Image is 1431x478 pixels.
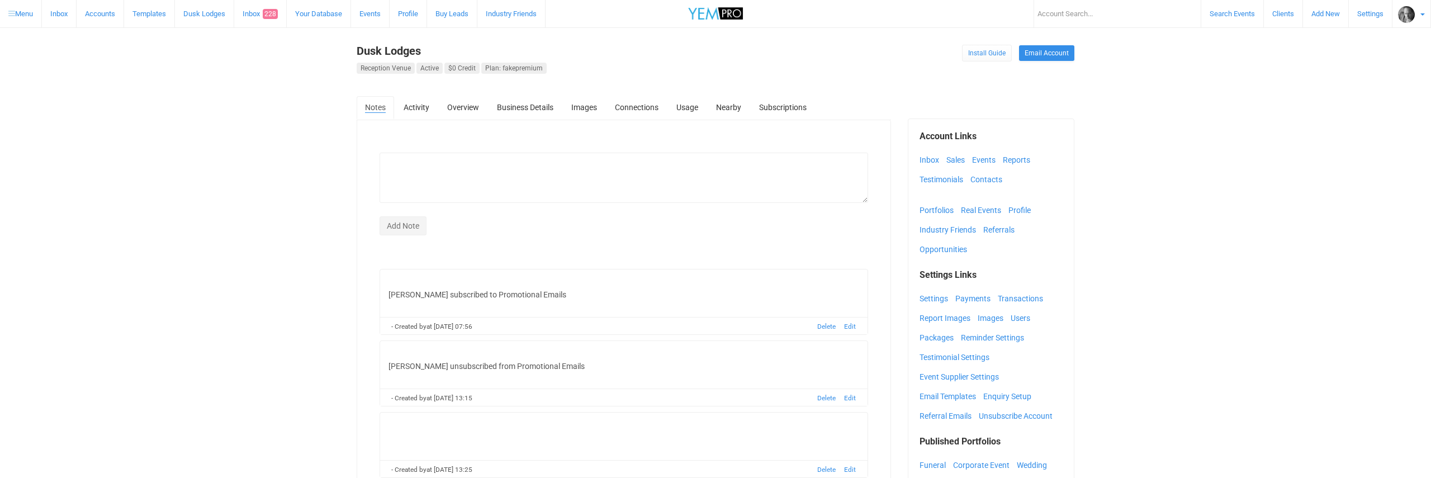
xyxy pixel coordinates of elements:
[817,466,836,474] a: Delete
[444,63,480,74] div: $0 Credit
[1398,6,1415,23] img: open-uri20201103-4-gj8l2i
[920,368,1004,385] a: Event Supplier Settings
[439,96,487,119] a: Overview
[357,96,394,120] a: Notes
[489,96,562,119] a: Business Details
[1017,457,1053,474] a: Wedding
[955,290,996,307] a: Payments
[391,323,472,330] small: - Created by at [DATE] 07:56
[920,457,951,474] a: Funeral
[961,202,1007,219] a: Real Events
[1011,310,1036,326] a: Users
[357,44,421,58] a: Dusk Lodges
[920,152,945,168] a: Inbox
[920,290,954,307] a: Settings
[1272,10,1294,18] span: Clients
[751,96,815,119] a: Subscriptions
[817,394,836,402] a: Delete
[920,310,976,326] a: Report Images
[357,63,415,74] div: Reception Venue
[708,96,750,119] a: Nearby
[391,394,472,402] small: - Created by at [DATE] 13:15
[920,202,959,219] a: Portfolios
[844,466,856,474] a: Edit
[388,349,859,383] div: [PERSON_NAME] unsubscribed from Promotional Emails
[844,394,856,402] a: Edit
[606,96,667,119] a: Connections
[1019,45,1074,61] a: Email Account
[920,436,1063,448] legend: Published Portfolios
[391,466,472,474] small: - Created by at [DATE] 13:25
[978,310,1009,326] a: Images
[263,9,278,19] span: 228
[920,241,973,258] a: Opportunities
[920,130,1063,143] legend: Account Links
[920,388,982,405] a: Email Templates
[1008,202,1036,219] a: Profile
[481,63,547,74] div: Plan: fakepremium
[953,457,1015,474] a: Corporate Event
[983,388,1037,405] a: Enquiry Setup
[920,408,977,424] a: Referral Emails
[998,290,1049,307] a: Transactions
[416,63,443,74] div: Active
[395,96,438,119] a: Activity
[970,171,1008,188] a: Contacts
[844,323,856,330] a: Edit
[388,278,859,311] div: [PERSON_NAME] subscribed to Promotional Emails
[946,152,970,168] a: Sales
[1210,10,1255,18] span: Search Events
[920,171,969,188] a: Testimonials
[983,221,1020,238] a: Referrals
[563,96,605,119] a: Images
[972,152,1001,168] a: Events
[920,349,995,366] a: Testimonial Settings
[817,323,836,330] a: Delete
[1311,10,1340,18] span: Add New
[668,96,707,119] a: Usage
[920,221,982,238] a: Industry Friends
[962,45,1012,61] a: Install Guide
[380,216,427,235] input: Add Note
[1003,152,1036,168] a: Reports
[961,329,1030,346] a: Reminder Settings
[979,408,1058,424] a: Unsubscribe Account
[920,329,959,346] a: Packages
[920,269,1063,282] legend: Settings Links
